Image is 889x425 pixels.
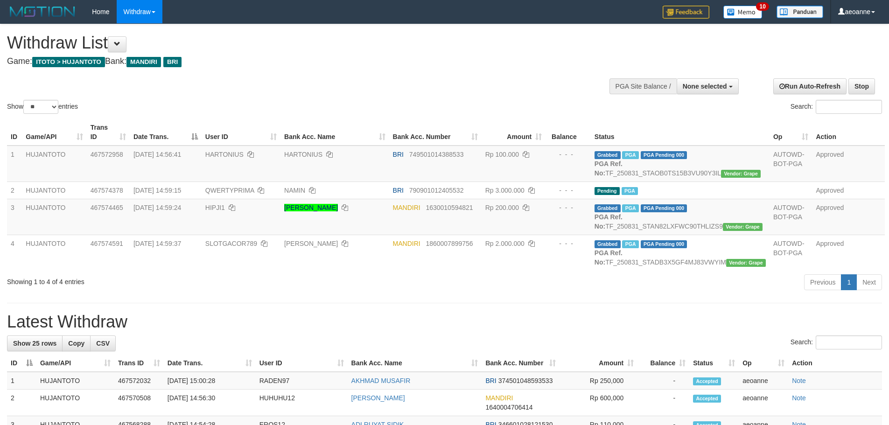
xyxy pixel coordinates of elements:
td: HUJANTOTO [22,146,86,182]
span: Copy 1860007899756 to clipboard [426,240,473,247]
td: 2 [7,181,22,199]
th: Status: activate to sort column ascending [689,355,739,372]
span: Accepted [693,377,721,385]
span: Marked by aeoanne [622,187,638,195]
span: Copy [68,340,84,347]
td: TF_250831_STADB3X5GF4MJ83VWYIM [591,235,770,271]
span: Accepted [693,395,721,403]
span: Grabbed [595,151,621,159]
span: BRI [393,187,404,194]
td: HUJANTOTO [36,390,114,416]
span: 467574591 [91,240,123,247]
span: [DATE] 14:59:15 [133,187,181,194]
th: Game/API: activate to sort column ascending [22,119,86,146]
div: - - - [549,239,587,248]
input: Search: [816,100,882,114]
span: [DATE] 14:59:24 [133,204,181,211]
select: Showentries [23,100,58,114]
th: Op: activate to sort column ascending [739,355,788,372]
th: Action [788,355,882,372]
span: HIPJI1 [205,204,225,211]
td: AUTOWD-BOT-PGA [770,146,812,182]
div: Showing 1 to 4 of 4 entries [7,273,364,286]
span: Rp 100.000 [485,151,519,158]
th: Balance [546,119,591,146]
th: Balance: activate to sort column ascending [637,355,689,372]
td: Approved [812,199,885,235]
td: [DATE] 15:00:28 [164,372,256,390]
span: Copy 749501014388533 to clipboard [409,151,464,158]
td: - [637,390,689,416]
span: 467572958 [91,151,123,158]
a: [PERSON_NAME] [284,240,338,247]
th: Amount: activate to sort column ascending [482,119,546,146]
img: Button%20Memo.svg [723,6,763,19]
td: 467570508 [114,390,164,416]
td: Approved [812,235,885,271]
span: [DATE] 14:56:41 [133,151,181,158]
td: 3 [7,199,22,235]
th: ID: activate to sort column descending [7,355,36,372]
div: - - - [549,150,587,159]
b: PGA Ref. No: [595,160,623,177]
span: 467574378 [91,187,123,194]
td: - [637,372,689,390]
td: AUTOWD-BOT-PGA [770,199,812,235]
th: Trans ID: activate to sort column ascending [87,119,130,146]
b: PGA Ref. No: [595,249,623,266]
th: Date Trans.: activate to sort column ascending [164,355,256,372]
td: [DATE] 14:56:30 [164,390,256,416]
a: HARTONIUS [284,151,322,158]
a: 1 [841,274,857,290]
a: Note [792,394,806,402]
td: TF_250831_STAN82LXFWC90THLIZS9 [591,199,770,235]
th: Bank Acc. Name: activate to sort column ascending [348,355,482,372]
button: None selected [677,78,739,94]
td: 1 [7,146,22,182]
span: BRI [393,151,404,158]
span: QWERTYPRIMA [205,187,254,194]
th: Bank Acc. Name: activate to sort column ascending [280,119,389,146]
td: HUJANTOTO [22,235,86,271]
span: Grabbed [595,240,621,248]
td: Rp 250,000 [560,372,637,390]
a: AKHMAD MUSAFIR [351,377,411,384]
span: Marked by aeoanne [622,151,638,159]
span: Marked by aeoanne [622,240,638,248]
span: Pending [595,187,620,195]
h1: Withdraw List [7,34,583,52]
span: Grabbed [595,204,621,212]
span: MANDIRI [393,204,420,211]
b: PGA Ref. No: [595,213,623,230]
th: Amount: activate to sort column ascending [560,355,637,372]
span: SLOTGACOR789 [205,240,257,247]
th: Status [591,119,770,146]
div: PGA Site Balance / [609,78,677,94]
span: Vendor URL: https://settle31.1velocity.biz [726,259,766,267]
th: User ID: activate to sort column ascending [256,355,348,372]
span: HARTONIUS [205,151,244,158]
div: - - - [549,186,587,195]
span: Rp 2.000.000 [485,240,525,247]
a: Next [856,274,882,290]
span: Rp 200.000 [485,204,519,211]
td: HUJANTOTO [22,199,86,235]
span: Copy 1630010594821 to clipboard [426,204,473,211]
td: 467572032 [114,372,164,390]
th: Action [812,119,885,146]
label: Search: [791,335,882,349]
td: Approved [812,146,885,182]
span: CSV [96,340,110,347]
td: Rp 600,000 [560,390,637,416]
label: Search: [791,100,882,114]
span: Marked by aeoanne [622,204,638,212]
span: None selected [683,83,727,90]
span: MANDIRI [485,394,513,402]
span: Show 25 rows [13,340,56,347]
td: RADEN97 [256,372,348,390]
td: TF_250831_STAOB0TS15B3VU90Y3IL [591,146,770,182]
a: Run Auto-Refresh [773,78,847,94]
img: panduan.png [777,6,823,18]
a: Note [792,377,806,384]
a: Previous [804,274,841,290]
